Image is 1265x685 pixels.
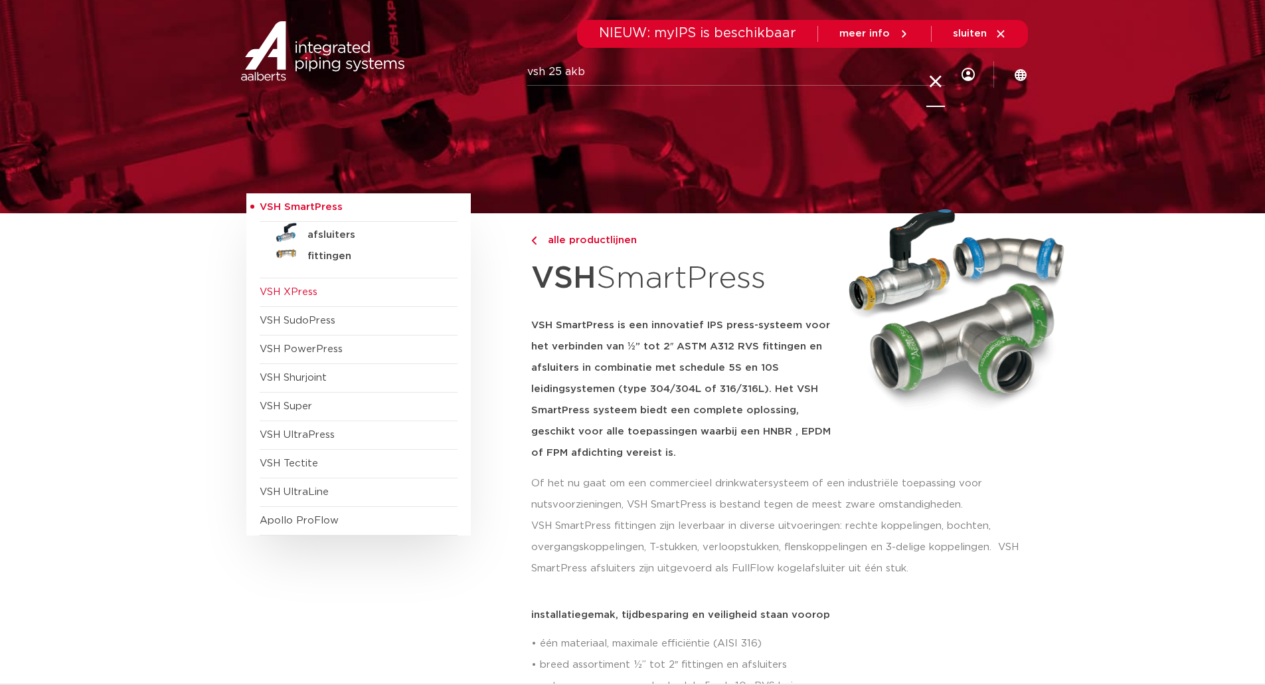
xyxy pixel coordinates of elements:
[260,458,318,468] a: VSH Tectite
[260,222,458,243] a: afsluiters
[531,233,831,248] a: alle productlijnen
[531,237,537,245] img: chevron-right.svg
[531,473,1019,579] p: Of het nu gaat om een commercieel drinkwatersysteem of een industriële toepassing voor nutsvoorzi...
[953,28,1007,40] a: sluiten
[599,27,796,40] span: NIEUW: myIPS is beschikbaar
[260,344,343,354] a: VSH PowerPress
[260,243,458,264] a: fittingen
[531,320,831,458] strong: VSH SmartPress is een innovatief IPS press-systeem voor het verbinden van ½” tot 2″ ASTM A312 RVS...
[839,29,890,39] span: meer info
[531,253,831,304] h1: SmartPress
[260,487,329,497] a: VSH UltraLine
[307,229,439,241] h5: afsluiters
[540,235,637,245] span: alle productlijnen
[260,373,327,383] a: VSH Shurjoint
[260,287,317,297] a: VSH XPress
[953,29,987,39] span: sluiten
[839,28,910,40] a: meer info
[260,401,312,411] a: VSH Super
[260,316,335,326] a: VSH SudoPress
[260,430,335,440] a: VSH UltraPress
[307,250,439,262] h5: fittingen
[527,59,945,86] input: zoeken...
[260,516,339,526] a: Apollo ProFlow
[531,610,1019,620] p: installatiegemak, tijdbesparing en veiligheid staan voorop
[260,202,343,212] span: VSH SmartPress
[962,48,975,102] div: my IPS
[531,263,596,294] strong: VSH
